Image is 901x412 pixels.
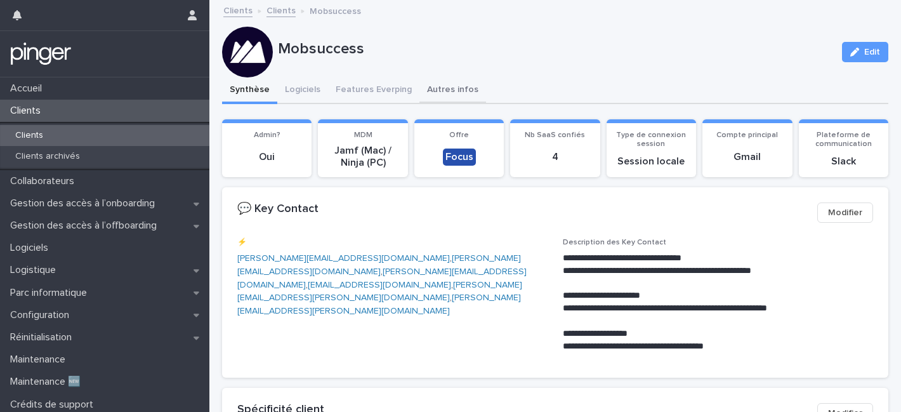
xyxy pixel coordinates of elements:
p: Oui [230,151,304,163]
p: Clients archivés [5,151,90,162]
p: Mobsuccess [310,3,361,17]
span: ⚡️ [237,239,247,246]
span: Type de connexion session [616,131,686,148]
button: Edit [842,42,888,62]
span: Description des Key Contact [563,239,666,246]
p: Parc informatique [5,287,97,299]
p: Maintenance 🆕 [5,376,91,388]
button: Features Everping [328,77,419,104]
span: MDM [354,131,372,139]
button: Autres infos [419,77,486,104]
img: mTgBEunGTSyRkCgitkcU [10,41,72,67]
p: Jamf (Mac) / Ninja (PC) [326,145,400,169]
a: [PERSON_NAME][EMAIL_ADDRESS][DOMAIN_NAME] [237,254,521,276]
p: Gmail [710,151,784,163]
p: Collaborateurs [5,175,84,187]
button: Modifier [817,203,873,223]
button: Synthèse [222,77,277,104]
h2: 💬 Key Contact [237,203,319,216]
p: Crédits de support [5,399,103,411]
p: Maintenance [5,354,76,366]
p: Slack [806,156,881,168]
div: Focus [443,149,476,166]
p: Logistique [5,264,66,276]
a: [EMAIL_ADDRESS][DOMAIN_NAME] [308,281,451,289]
span: Edit [864,48,880,56]
p: Clients [5,130,53,141]
p: Clients [5,105,51,117]
span: Admin? [254,131,280,139]
p: Gestion des accès à l’offboarding [5,220,167,232]
p: Session locale [614,156,688,168]
span: Plateforme de communication [815,131,872,148]
span: Nb SaaS confiés [525,131,585,139]
p: Réinitialisation [5,331,82,343]
a: [PERSON_NAME][EMAIL_ADDRESS][DOMAIN_NAME] [237,267,527,289]
p: Logiciels [5,242,58,254]
span: Offre [449,131,469,139]
span: Modifier [828,206,862,219]
p: Accueil [5,83,52,95]
button: Logiciels [277,77,328,104]
a: Clients [266,3,296,17]
p: Gestion des accès à l’onboarding [5,197,165,209]
p: , , , , , [237,252,548,318]
p: Mobsuccess [278,40,832,58]
p: Configuration [5,309,79,321]
a: [PERSON_NAME][EMAIL_ADDRESS][DOMAIN_NAME] [237,254,450,263]
span: Compte principal [716,131,778,139]
p: 4 [518,151,592,163]
a: Clients [223,3,253,17]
